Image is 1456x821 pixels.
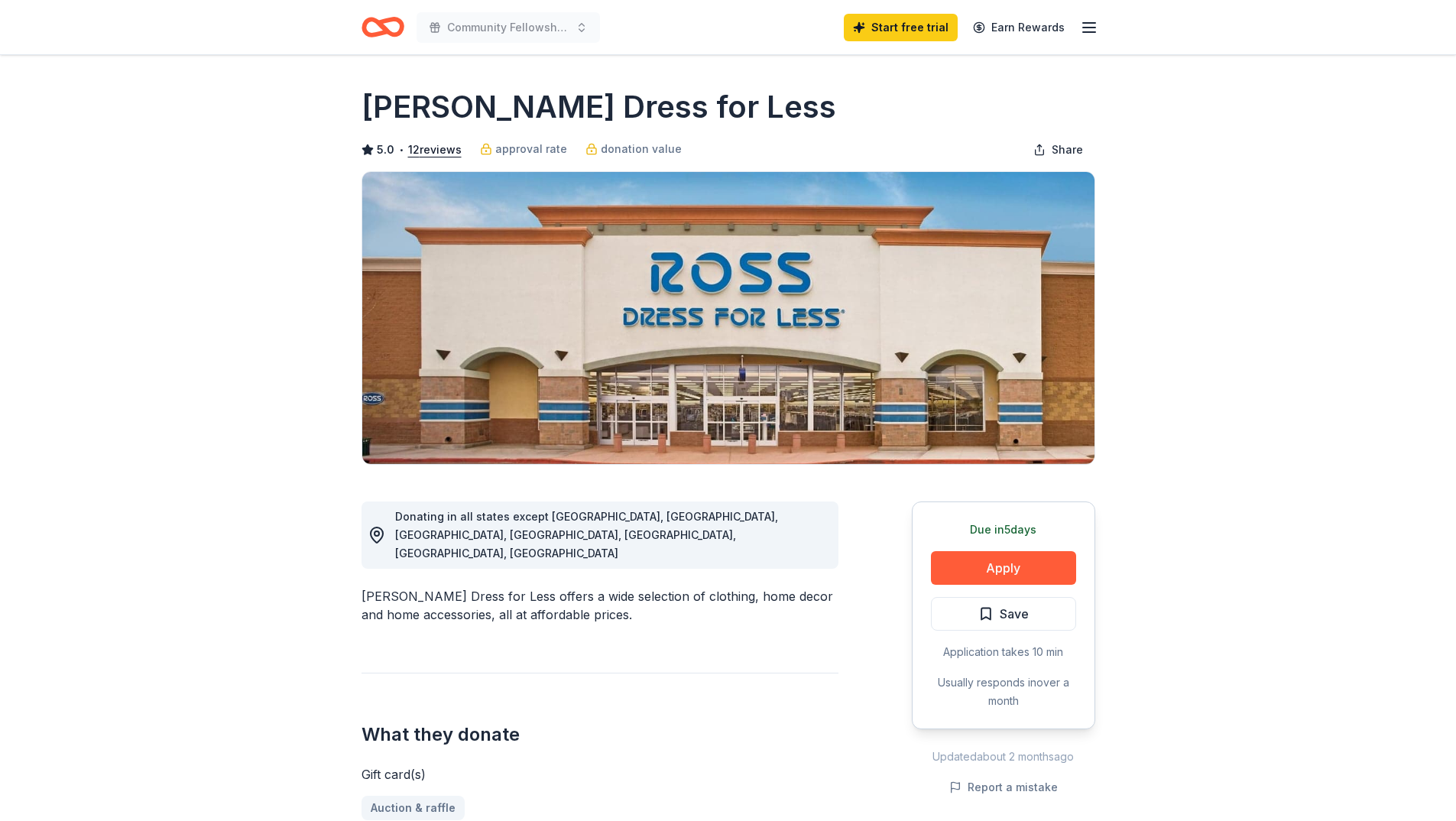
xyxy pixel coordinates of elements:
span: Community Fellowship Day [447,18,569,37]
button: Report a mistake [949,778,1058,797]
span: • [398,144,404,156]
div: Due in 5 days [931,521,1076,539]
span: Donating in all states except [GEOGRAPHIC_DATA], [GEOGRAPHIC_DATA], [GEOGRAPHIC_DATA], [GEOGRAPHI... [395,510,778,560]
div: Gift card(s) [362,765,838,784]
button: 12reviews [408,141,462,159]
span: Share [1052,141,1083,159]
h1: [PERSON_NAME] Dress for Less [362,86,836,128]
button: Save [931,597,1076,631]
button: Apply [931,551,1076,585]
a: donation value [585,140,682,158]
a: Auction & raffle [362,796,465,820]
h2: What they donate [362,722,838,747]
a: Home [362,9,404,45]
span: donation value [601,140,682,158]
div: [PERSON_NAME] Dress for Less offers a wide selection of clothing, home decor and home accessories... [362,587,838,624]
img: Image for Ross Dress for Less [362,172,1094,464]
div: Application takes 10 min [931,643,1076,661]
span: approval rate [495,140,567,158]
a: Earn Rewards [964,14,1074,41]
div: Updated about 2 months ago [912,748,1095,766]
div: Usually responds in over a month [931,673,1076,710]
button: Community Fellowship Day [417,12,600,43]
span: 5.0 [377,141,394,159]
span: Save [1000,604,1029,624]
a: Start free trial [844,14,958,41]
button: Share [1021,135,1095,165]
a: approval rate [480,140,567,158]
